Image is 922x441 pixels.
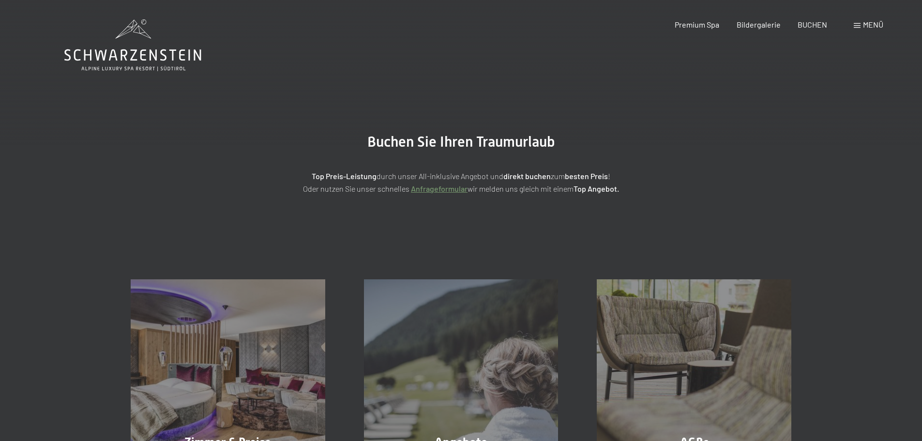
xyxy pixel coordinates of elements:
[503,171,551,181] strong: direkt buchen
[675,20,719,29] a: Premium Spa
[312,171,377,181] strong: Top Preis-Leistung
[367,133,555,150] span: Buchen Sie Ihren Traumurlaub
[798,20,827,29] a: BUCHEN
[574,184,619,193] strong: Top Angebot.
[219,170,703,195] p: durch unser All-inklusive Angebot und zum ! Oder nutzen Sie unser schnelles wir melden uns gleich...
[411,184,468,193] a: Anfrageformular
[737,20,781,29] a: Bildergalerie
[565,171,608,181] strong: besten Preis
[863,20,883,29] span: Menü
